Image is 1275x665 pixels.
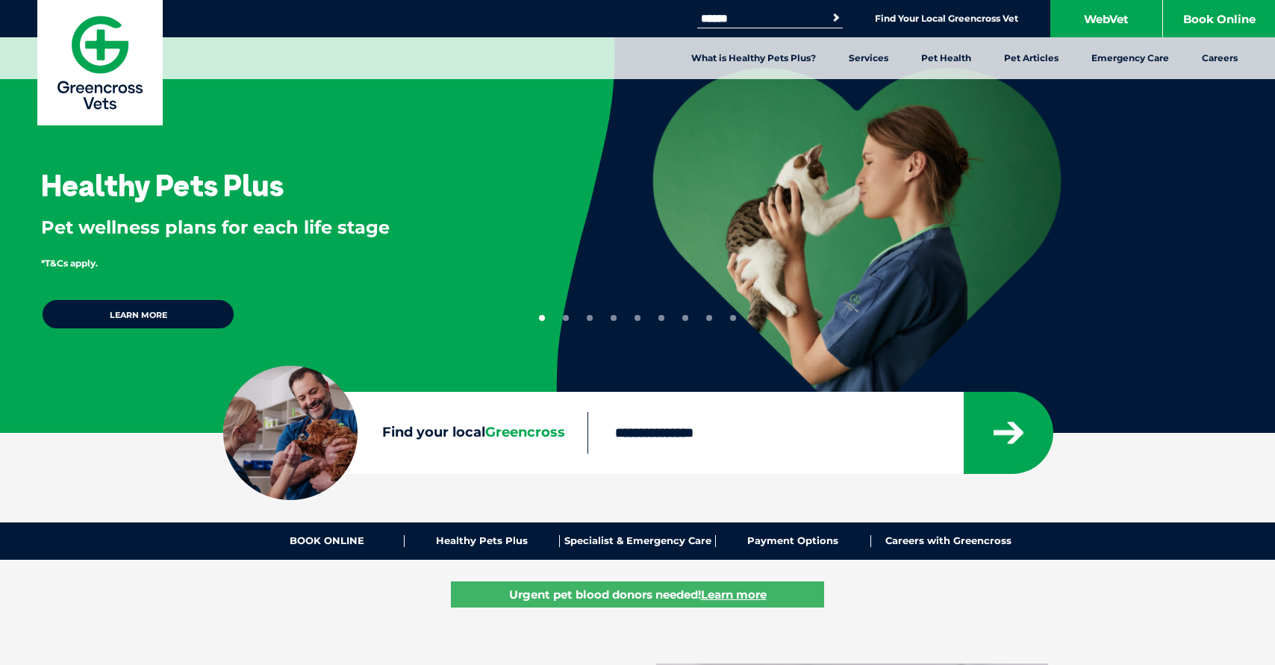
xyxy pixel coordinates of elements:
a: Payment Options [716,535,871,547]
a: Healthy Pets Plus [405,535,560,547]
a: Services [832,37,905,79]
button: 9 of 9 [730,315,736,321]
a: Careers with Greencross [871,535,1026,547]
button: Search [829,10,844,25]
button: 3 of 9 [587,315,593,321]
a: What is Healthy Pets Plus? [675,37,832,79]
button: 5 of 9 [635,315,640,321]
button: 4 of 9 [611,315,617,321]
a: Specialist & Emergency Care [560,535,715,547]
button: 8 of 9 [706,315,712,321]
u: Learn more [701,587,767,602]
a: Pet Articles [988,37,1075,79]
button: 7 of 9 [682,315,688,321]
label: Find your local [223,422,587,444]
a: Find Your Local Greencross Vet [875,13,1018,25]
span: Greencross [485,424,565,440]
button: 6 of 9 [658,315,664,321]
a: Urgent pet blood donors needed!Learn more [451,581,824,608]
span: *T&Cs apply. [41,257,98,269]
a: Emergency Care [1075,37,1185,79]
a: BOOK ONLINE [249,535,405,547]
button: 2 of 9 [563,315,569,321]
a: Pet Health [905,37,988,79]
a: Learn more [41,299,235,330]
h3: Healthy Pets Plus [41,170,284,200]
button: 1 of 9 [539,315,545,321]
p: Pet wellness plans for each life stage [41,215,508,240]
a: Careers [1185,37,1254,79]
